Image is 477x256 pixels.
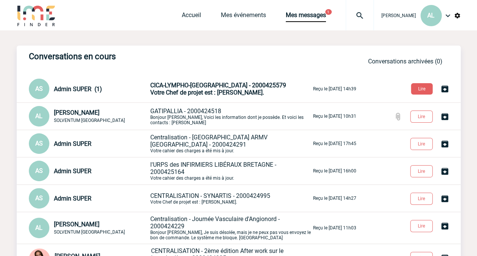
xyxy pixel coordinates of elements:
a: Lire [405,85,440,92]
span: AL [427,12,434,19]
span: CENTRALISATION - SYNARTIS - 2000424995 [150,192,270,199]
p: Bonjour [PERSON_NAME], Je suis désolée, mais je ne peux pas vous envoyez le bon de commande. Le s... [150,215,312,240]
span: AL [35,112,43,120]
button: Lire [410,220,433,232]
a: AS Admin SUPER (1) CICA-LYMPHO-[GEOGRAPHIC_DATA] - 2000425579Votre Chef de projet est : [PERSON_N... [29,85,356,92]
a: AL [PERSON_NAME] SOLVENTUM [GEOGRAPHIC_DATA] GATIPALLIA - 2000424518Bonjour [PERSON_NAME], Voici ... [29,112,356,119]
div: Conversation privée : Client - Agence [29,133,149,154]
span: AL [35,224,43,231]
span: CICA-LYMPHO-[GEOGRAPHIC_DATA] - 2000425579 [150,82,286,89]
a: AS Admin SUPER Centralisation - [GEOGRAPHIC_DATA] ARMV [GEOGRAPHIC_DATA] - 2000424291Votre cahier... [29,139,356,147]
a: AS Admin SUPER l'URPS des INFIRMIERS LIBÉRAUX BRETAGNE - 2000425164Votre cahier des charges a été... [29,167,356,174]
span: Centralisation - Journée Vasculaire d'Angionord - 2000424229 [150,215,280,230]
div: Conversation privée : Client - Agence [29,106,149,126]
div: Conversation privée : Client - Agence [29,188,149,209]
p: Votre cahier des charges a été mis à jour. [150,161,312,181]
a: Lire [404,167,440,174]
p: Reçu le [DATE] 10h31 [313,114,356,119]
p: Reçu le [DATE] 14h39 [313,86,356,92]
span: AS [35,194,43,202]
span: SOLVENTUM [GEOGRAPHIC_DATA] [54,118,125,123]
span: Admin SUPER [54,168,91,175]
span: [PERSON_NAME] [381,13,416,18]
button: 1 [325,9,332,15]
img: IME-Finder [17,5,56,26]
a: Lire [404,140,440,147]
a: Lire [404,194,440,202]
span: AS [35,85,43,92]
a: Mes événements [221,11,266,22]
p: Bonjour [PERSON_NAME], Voici les information dont je possède. Et voici les contacts : [PERSON_NAME] [150,107,312,125]
a: Lire [404,222,440,229]
a: Mes messages [286,11,326,22]
p: Votre cahier des charges a été mis à jour. [150,134,312,153]
span: l'URPS des INFIRMIERS LIBÉRAUX BRETAGNE - 2000425164 [150,161,276,175]
div: Conversation privée : Client - Agence [29,218,149,238]
span: Admin SUPER (1) [54,85,102,93]
button: Lire [410,193,433,205]
a: Accueil [182,11,201,22]
span: SOLVENTUM [GEOGRAPHIC_DATA] [54,229,125,235]
span: Admin SUPER [54,195,91,202]
img: Archiver la conversation [440,139,449,149]
span: AS [35,140,43,147]
span: Admin SUPER [54,140,91,147]
p: Reçu le [DATE] 17h45 [313,141,356,146]
a: Conversations archivées (0) [368,58,442,65]
p: Reçu le [DATE] 11h03 [313,225,356,231]
img: Archiver la conversation [440,194,449,203]
h3: Conversations en cours [29,52,257,61]
span: GATIPALLIA - 2000424518 [150,107,221,115]
span: AS [35,167,43,174]
a: AS Admin SUPER CENTRALISATION - SYNARTIS - 2000424995Votre Chef de projet est : [PERSON_NAME]. Re... [29,194,356,201]
button: Lire [410,138,433,150]
div: Conversation privée : Client - Agence [29,79,149,99]
img: Archiver la conversation [440,112,449,121]
button: Lire [410,111,433,123]
span: Centralisation - [GEOGRAPHIC_DATA] ARMV [GEOGRAPHIC_DATA] - 2000424291 [150,134,268,148]
p: Reçu le [DATE] 16h00 [313,168,356,174]
button: Lire [411,83,433,95]
p: Votre Chef de projet est : [PERSON_NAME]. [150,192,312,205]
span: Votre Chef de projet est : [PERSON_NAME]. [150,89,264,96]
span: [PERSON_NAME] [54,221,99,228]
button: Lire [410,165,433,177]
a: AL [PERSON_NAME] SOLVENTUM [GEOGRAPHIC_DATA] Centralisation - Journée Vasculaire d'Angionord - 20... [29,224,356,231]
img: Archiver la conversation [440,84,449,93]
p: Reçu le [DATE] 14h27 [313,196,356,201]
img: Archiver la conversation [440,167,449,176]
span: [PERSON_NAME] [54,109,99,116]
a: Lire [404,112,440,120]
img: Archiver la conversation [440,221,449,231]
div: Conversation privée : Client - Agence [29,161,149,181]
